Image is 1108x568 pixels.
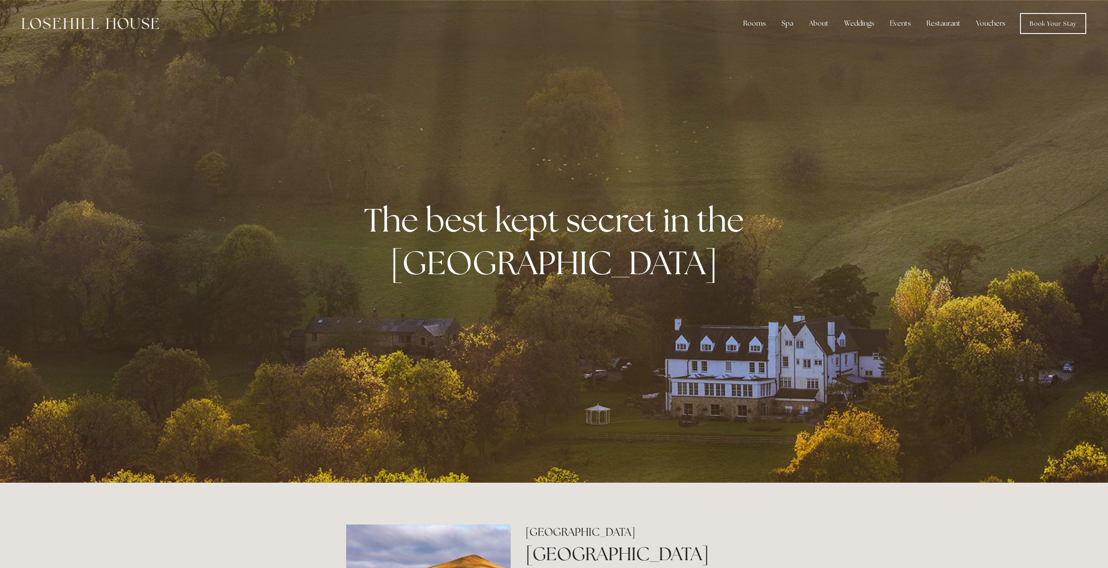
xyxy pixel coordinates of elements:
[525,524,762,540] h2: [GEOGRAPHIC_DATA]
[22,18,159,29] img: Losehill House
[736,15,773,32] div: Rooms
[364,198,751,284] strong: The best kept secret in the [GEOGRAPHIC_DATA]
[919,15,967,32] div: Restaurant
[837,15,881,32] div: Weddings
[802,15,835,32] div: About
[883,15,918,32] div: Events
[775,15,800,32] div: Spa
[525,541,762,567] h1: [GEOGRAPHIC_DATA]
[969,15,1012,32] a: Vouchers
[1020,13,1086,34] a: Book Your Stay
